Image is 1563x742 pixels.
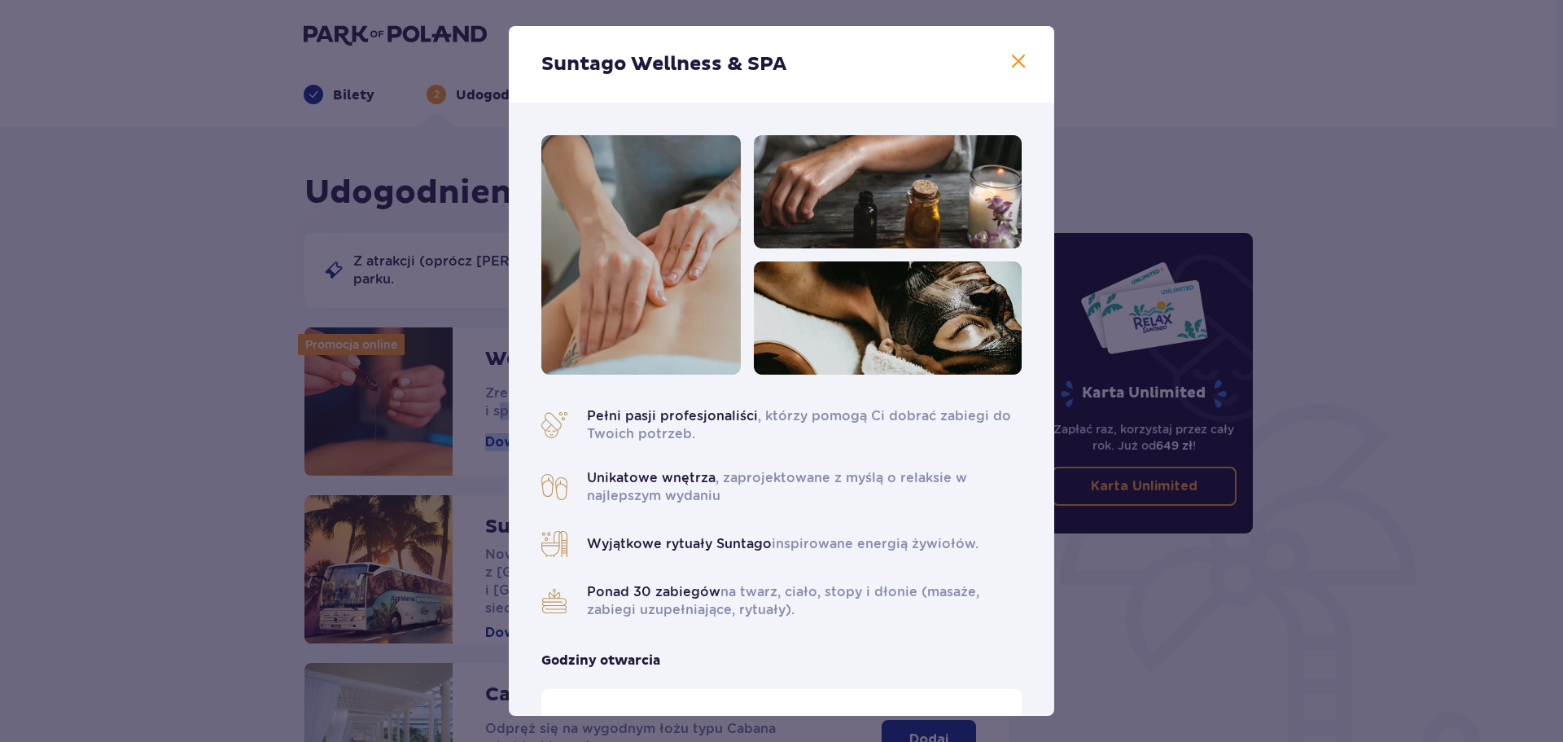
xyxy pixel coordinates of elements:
[541,531,567,557] img: Jacuzzi icon
[754,261,1022,375] img: body scrub
[541,588,567,614] img: Towels icon
[587,584,720,599] span: Ponad 30 zabiegów
[587,469,1022,505] p: , zaprojektowane z myślą o relaksie w najlepszym wydaniu
[541,474,567,500] img: Flip-Flops icon
[541,52,786,77] p: Suntago Wellness & SPA
[587,407,1022,443] p: , którzy pomogą Ci dobrać zabiegi do Twoich potrzeb.
[587,408,758,424] span: Pełni pasji profesjonaliści
[541,652,660,670] p: Godziny otwarcia
[587,536,772,551] span: Wyjątkowe rytuały Suntago
[587,583,1022,619] p: na twarz, ciało, stopy i dłonie (masaże, zabiegi uzupełniające, rytuały).
[541,135,741,375] img: massage
[541,412,567,438] img: spa icon
[754,135,1022,248] img: essential oils
[587,535,979,553] p: inspirowane energią żywiołów.
[587,470,716,485] span: Unikatowe wnętrza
